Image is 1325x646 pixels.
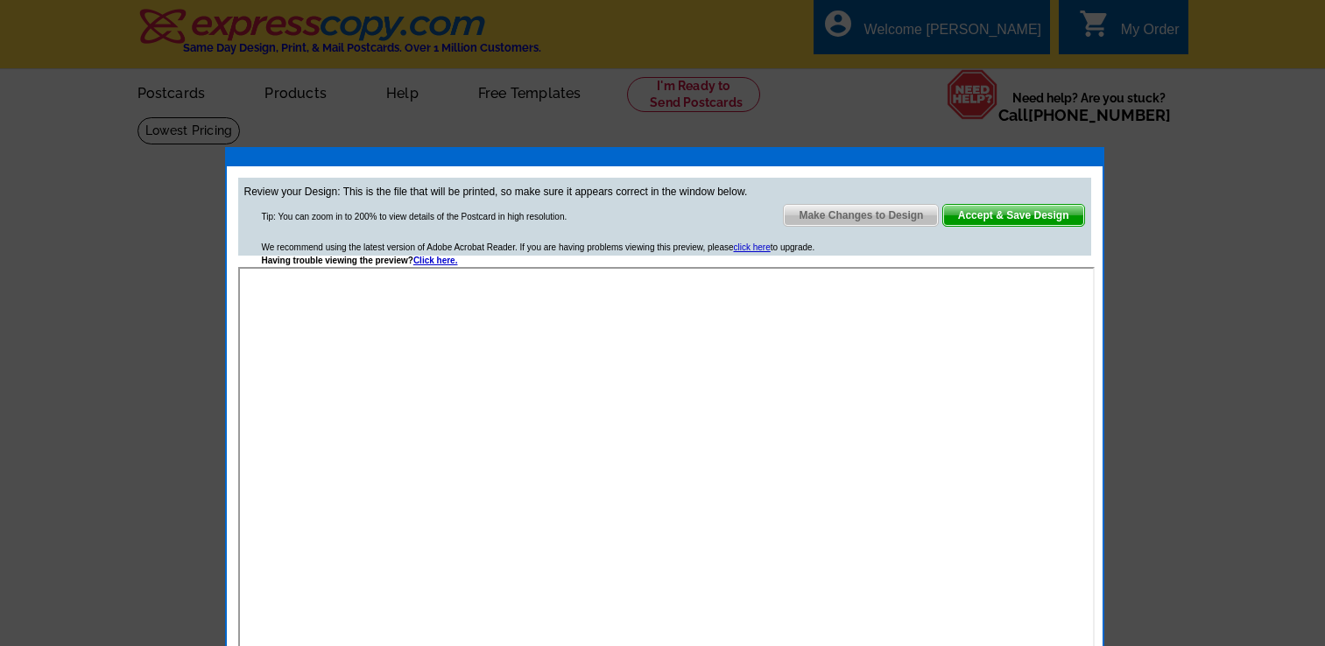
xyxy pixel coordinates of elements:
[413,256,458,265] a: Click here.
[942,204,1085,227] a: Accept & Save Design
[262,241,815,267] div: We recommend using the latest version of Adobe Acrobat Reader. If you are having problems viewing...
[238,178,1091,256] div: Review your Design: This is the file that will be printed, so make sure it appears correct in the...
[262,210,567,223] div: Tip: You can zoom in to 200% to view details of the Postcard in high resolution.
[262,256,458,265] strong: Having trouble viewing the preview?
[943,205,1084,226] span: Accept & Save Design
[734,242,771,252] a: click here
[784,205,938,226] span: Make Changes to Design
[1079,591,1325,646] iframe: LiveChat chat widget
